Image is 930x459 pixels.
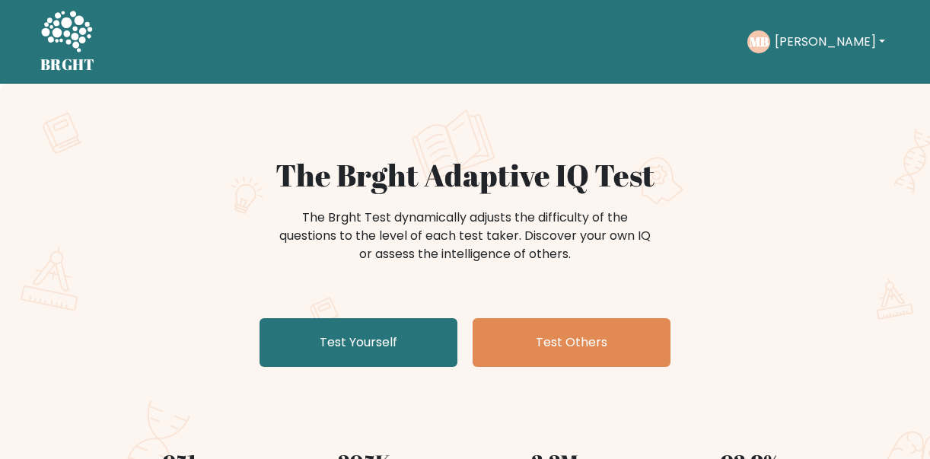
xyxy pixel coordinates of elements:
a: Test Others [473,318,670,367]
a: BRGHT [40,6,95,78]
h5: BRGHT [40,56,95,74]
text: MB [749,33,768,50]
div: The Brght Test dynamically adjusts the difficulty of the questions to the level of each test take... [275,209,655,263]
a: Test Yourself [260,318,457,367]
h1: The Brght Adaptive IQ Test [94,157,836,193]
button: [PERSON_NAME] [770,32,890,52]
